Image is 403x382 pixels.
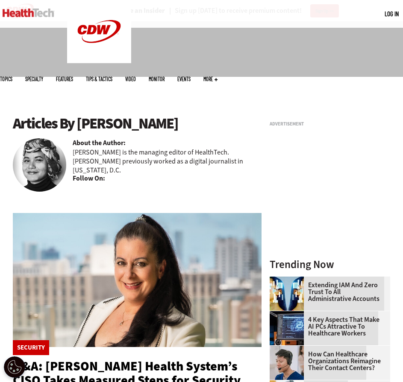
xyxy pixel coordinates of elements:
img: Teta-Alim [13,138,66,192]
b: About the Author: [73,138,126,148]
img: Connie Barrera [13,213,262,347]
img: Desktop monitor with brain AI concept [270,311,304,345]
p: [PERSON_NAME] is the managing editor of HealthTech. [PERSON_NAME] previously worked as a digital ... [73,148,262,175]
span: More [203,76,218,82]
span: Specialty [25,76,43,82]
div: User menu [385,9,399,18]
img: Home [3,9,54,17]
b: Follow On: [73,174,105,183]
a: How Can Healthcare Organizations Reimagine Their Contact Centers? [270,351,385,371]
a: Security [17,344,45,351]
a: MonITor [149,76,165,82]
a: abstract image of woman with pixelated face [270,277,308,283]
img: Healthcare contact center [270,346,304,380]
a: Video [125,76,136,82]
a: Features [56,76,73,82]
div: Cookie Settings [4,356,25,378]
a: Tips & Tactics [86,76,112,82]
h3: Advertisement [270,122,390,126]
a: Desktop monitor with brain AI concept [270,311,308,318]
img: abstract image of woman with pixelated face [270,277,304,311]
a: Healthcare contact center [270,346,308,353]
a: Log in [385,10,399,17]
a: Extending IAM and Zero Trust to All Administrative Accounts [270,282,385,302]
a: 4 Key Aspects That Make AI PCs Attractive to Healthcare Workers [270,316,385,337]
button: Open Preferences [4,356,25,378]
a: CDW [67,56,131,65]
a: Events [177,76,191,82]
h1: Articles By [PERSON_NAME] [13,115,262,132]
iframe: advertisement [270,130,398,236]
h3: Trending Now [270,259,390,270]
